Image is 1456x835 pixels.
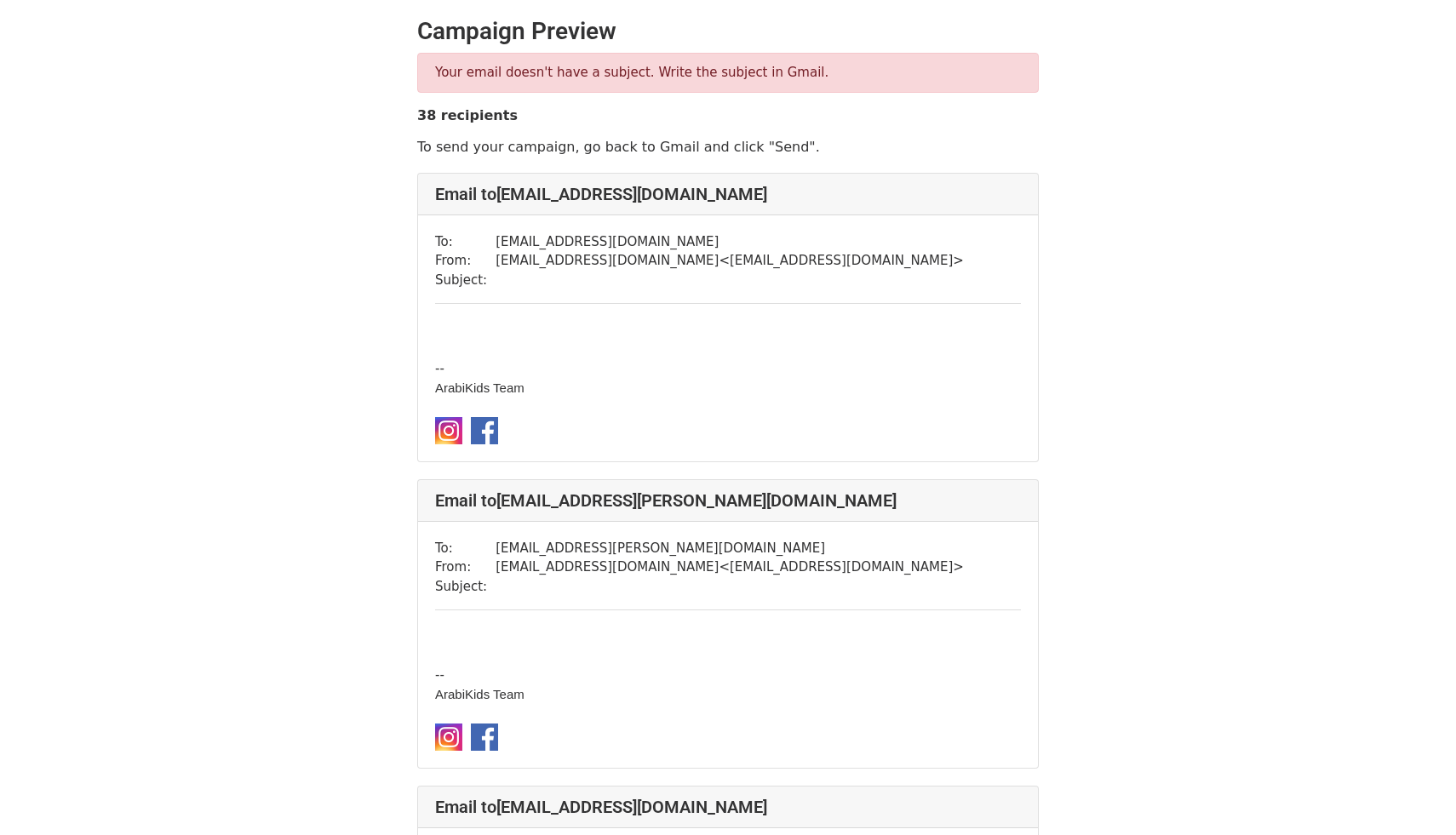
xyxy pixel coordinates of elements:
h4: Email to [EMAIL_ADDRESS][DOMAIN_NAME] [435,797,1021,817]
p: To send your campaign, go back to Gmail and click "Send". [417,138,1039,156]
td: [EMAIL_ADDRESS][DOMAIN_NAME] < [EMAIL_ADDRESS][DOMAIN_NAME] > [496,558,964,577]
img: instagram-icon_square_32x32.png [435,417,462,444]
font: ArabiKids Team [435,687,525,701]
span: -- [435,667,444,683]
img: facebook-icon_square_32x32.png [471,417,498,444]
font: ArabiKids Team [435,380,525,395]
td: [EMAIL_ADDRESS][DOMAIN_NAME] [496,232,964,252]
td: Subject: [435,271,496,290]
h4: Email to [EMAIL_ADDRESS][PERSON_NAME][DOMAIN_NAME] [435,490,1021,511]
td: [EMAIL_ADDRESS][DOMAIN_NAME] < [EMAIL_ADDRESS][DOMAIN_NAME] > [496,251,964,271]
strong: 38 recipients [417,107,518,123]
h2: Campaign Preview [417,17,1039,46]
span: -- [435,361,444,376]
img: instagram-icon_square_32x32.png [435,723,462,751]
td: From: [435,251,496,271]
td: To: [435,539,496,558]
td: [EMAIL_ADDRESS][PERSON_NAME][DOMAIN_NAME] [496,539,964,558]
td: From: [435,558,496,577]
img: facebook-icon_square_32x32.png [471,723,498,751]
td: To: [435,232,496,252]
td: Subject: [435,577,496,597]
h4: Email to [EMAIL_ADDRESS][DOMAIN_NAME] [435,184,1021,204]
p: Your email doesn't have a subject. Write the subject in Gmail. [435,64,1021,82]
